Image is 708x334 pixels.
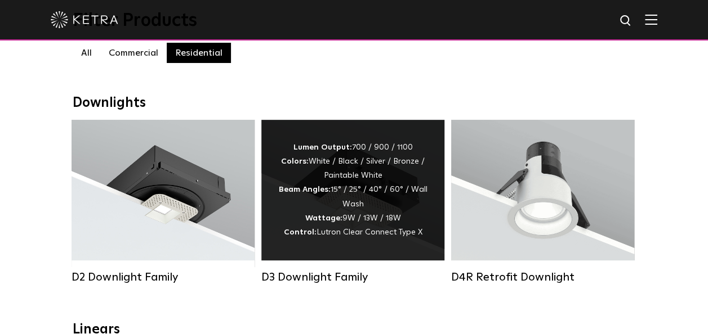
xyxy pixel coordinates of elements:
label: All [73,43,100,63]
div: D3 Downlight Family [261,270,444,284]
img: search icon [619,14,633,28]
a: D2 Downlight Family Lumen Output:1200Colors:White / Black / Gloss Black / Silver / Bronze / Silve... [72,120,255,284]
strong: Lumen Output: [293,143,352,151]
label: Residential [167,43,231,63]
div: 700 / 900 / 1100 White / Black / Silver / Bronze / Paintable White 15° / 25° / 40° / 60° / Wall W... [278,141,428,240]
strong: Control: [284,228,317,236]
a: D3 Downlight Family Lumen Output:700 / 900 / 1100Colors:White / Black / Silver / Bronze / Paintab... [261,120,444,284]
div: D4R Retrofit Downlight [451,270,634,284]
strong: Wattage: [305,214,342,222]
img: Hamburger%20Nav.svg [645,14,657,25]
strong: Colors: [281,157,309,165]
div: D2 Downlight Family [72,270,255,284]
span: Lutron Clear Connect Type X [317,228,422,236]
img: ketra-logo-2019-white [51,11,118,28]
label: Commercial [100,43,167,63]
a: D4R Retrofit Downlight Lumen Output:800Colors:White / BlackBeam Angles:15° / 25° / 40° / 60°Watta... [451,120,634,284]
strong: Beam Angles: [279,186,331,193]
div: Downlights [73,95,636,111]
